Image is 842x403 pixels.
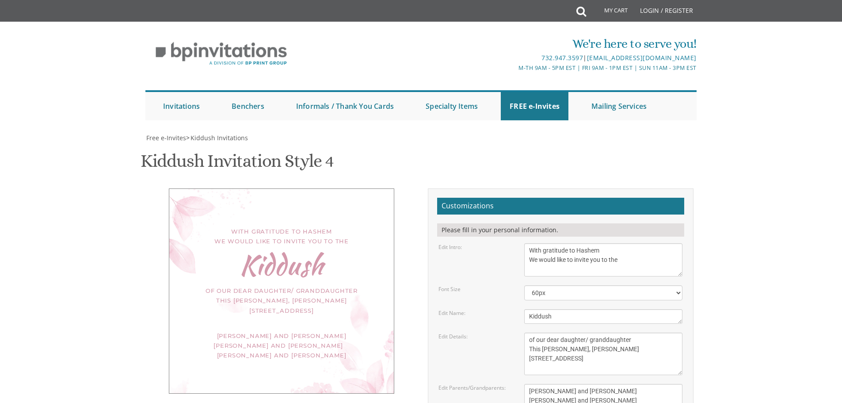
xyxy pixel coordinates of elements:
[154,92,209,120] a: Invitations
[587,54,697,62] a: [EMAIL_ADDRESS][DOMAIN_NAME]
[146,134,186,142] span: Free e-Invites
[186,134,248,142] span: >
[187,261,376,270] div: Kiddush
[187,331,376,360] div: [PERSON_NAME] and [PERSON_NAME] [PERSON_NAME] and [PERSON_NAME] [PERSON_NAME] and [PERSON_NAME]
[145,35,297,72] img: BP Invitation Loft
[438,285,461,293] label: Font Size
[541,54,583,62] a: 732.947.3597
[524,333,682,375] textarea: This Shabbos, Parshas Vayigash at our home [STREET_ADDRESS][US_STATE]
[330,53,697,63] div: |
[501,92,568,120] a: FREE e-Invites
[141,151,334,177] h1: Kiddush Invitation Style 4
[583,92,655,120] a: Mailing Services
[437,223,684,237] div: Please fill in your personal information.
[330,63,697,73] div: M-Th 9am - 5pm EST | Fri 9am - 1pm EST | Sun 11am - 3pm EST
[438,243,462,251] label: Edit Intro:
[787,348,842,390] iframe: chat widget
[585,1,634,23] a: My Cart
[187,226,376,246] div: With gratitude to Hashem We would like to invite you to the
[438,384,506,391] label: Edit Parents/Grandparents:
[524,243,682,276] textarea: We would like to invite you to the kiddush of our dear daughter/granddaughter
[330,35,697,53] div: We're here to serve you!
[187,286,376,315] div: of our dear daughter/ granddaughter This [PERSON_NAME], [PERSON_NAME] [STREET_ADDRESS]
[190,134,248,142] a: Kiddush Invitations
[190,134,248,142] span: Kiddush Invitations
[438,309,465,317] label: Edit Name:
[223,92,273,120] a: Benchers
[437,198,684,215] h2: Customizations
[438,333,468,340] label: Edit Details:
[417,92,487,120] a: Specialty Items
[145,134,186,142] a: Free e-Invites
[524,309,682,324] textarea: Nechama
[287,92,403,120] a: Informals / Thank You Cards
